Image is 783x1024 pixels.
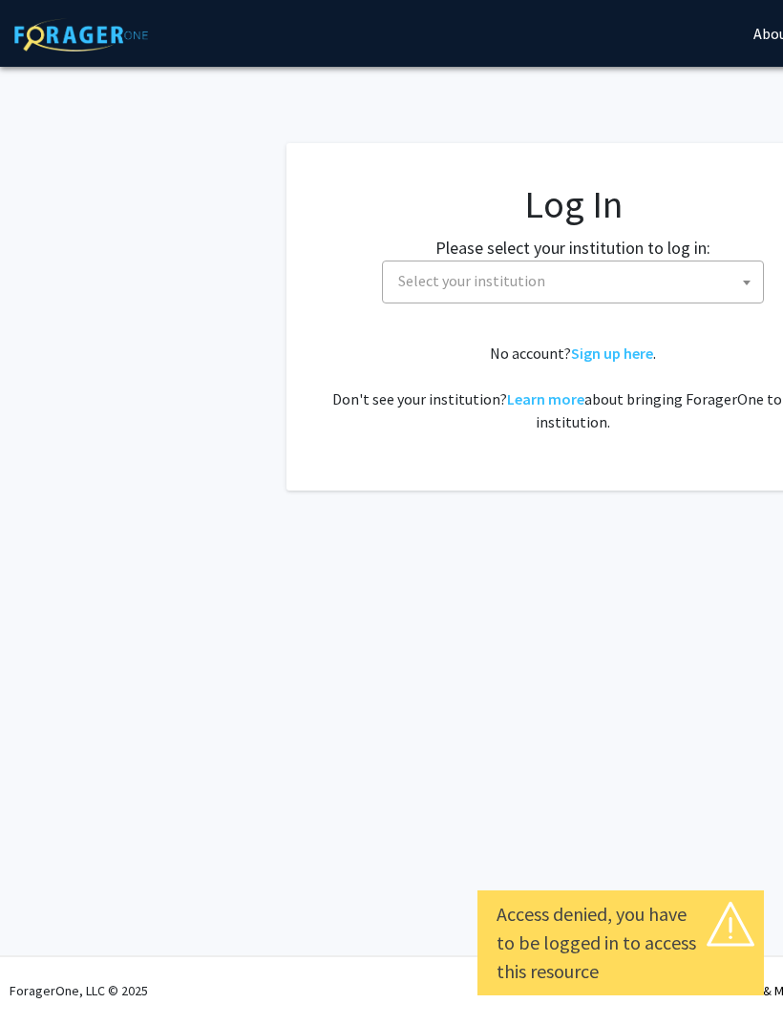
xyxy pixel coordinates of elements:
div: Access denied, you have to be logged in to access this resource [497,900,745,986]
a: Learn more about bringing ForagerOne to your institution [507,389,584,408]
span: Select your institution [391,261,763,301]
div: ForagerOne, LLC © 2025 [10,957,148,1024]
span: Select your institution [398,271,545,290]
a: Sign up here [571,344,653,363]
img: ForagerOne Logo [14,18,148,52]
span: Select your institution [382,261,764,303]
label: Please select your institution to log in: [435,235,710,261]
